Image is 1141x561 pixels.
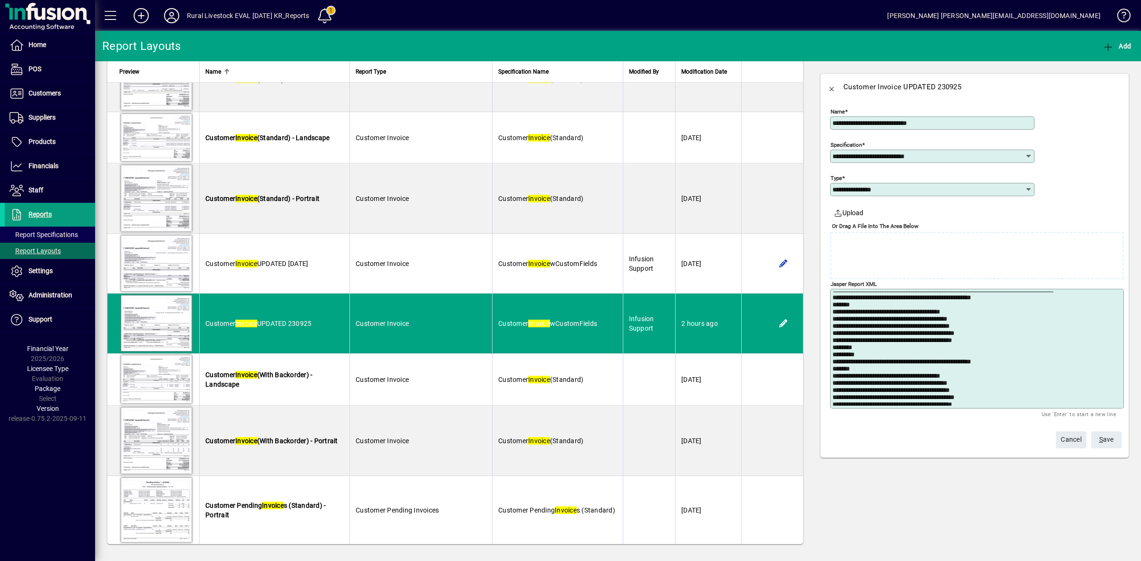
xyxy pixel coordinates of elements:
[102,38,181,54] div: Report Layouts
[629,255,654,272] span: Infusion Support
[356,376,409,383] span: Customer Invoice
[205,320,311,327] span: Customer UPDATED 230925
[5,179,95,202] a: Staff
[235,437,257,445] em: Invoice
[262,502,284,509] em: Invoice
[1110,2,1129,33] a: Knowledge Base
[5,33,95,57] a: Home
[356,134,409,142] span: Customer Invoice
[1099,432,1114,447] span: ave
[5,106,95,130] a: Suppliers
[205,502,326,519] span: Customer Pending s (Standard) - Portrait
[843,79,961,95] div: Customer Invoice UPDATED 230925
[5,308,95,332] a: Support
[528,437,550,445] em: Invoice
[831,281,877,287] mat-label: Jasper Report XML
[831,142,862,148] mat-label: Specification
[126,7,156,24] button: Add
[35,385,60,392] span: Package
[498,67,549,77] span: Specification Name
[5,259,95,283] a: Settings
[205,437,338,445] span: Customer (With Backorder) - Portrait
[498,67,617,77] div: Specification Name
[629,67,659,77] span: Modified By
[37,405,59,412] span: Version
[119,67,139,77] span: Preview
[27,345,68,352] span: Financial Year
[235,320,257,327] em: Invoice
[498,260,597,267] span: Customer wCustomFields
[498,437,583,445] span: Customer (Standard)
[29,315,52,323] span: Support
[10,247,61,255] span: Report Layouts
[831,175,842,181] mat-label: Type
[498,320,597,327] span: Customer wCustomFields
[887,8,1101,23] div: [PERSON_NAME] [PERSON_NAME][EMAIL_ADDRESS][DOMAIN_NAME]
[555,506,577,514] em: Invoice
[29,114,56,121] span: Suppliers
[1061,432,1082,447] span: Cancel
[675,406,741,476] td: [DATE]
[5,130,95,154] a: Products
[675,353,741,406] td: [DATE]
[29,89,61,97] span: Customers
[675,163,741,234] td: [DATE]
[528,195,550,202] em: Invoice
[205,134,329,142] span: Customer (Standard) - Landscape
[675,112,741,163] td: [DATE]
[528,320,550,327] em: Invoice
[498,376,583,383] span: Customer (Standard)
[356,67,386,77] span: Report Type
[356,67,486,77] div: Report Type
[29,162,58,170] span: Financials
[528,376,550,383] em: Invoice
[235,260,257,267] em: Invoice
[498,506,615,514] span: Customer Pending s (Standard)
[1100,38,1133,55] button: Add
[29,210,52,218] span: Reports
[681,67,735,77] div: Modification Date
[5,243,95,259] a: Report Layouts
[356,195,409,202] span: Customer Invoice
[5,284,95,307] a: Administration
[1042,409,1116,419] mat-hint: Use 'Enter' to start a new line
[29,65,41,73] span: POS
[356,320,409,327] span: Customer Invoice
[830,204,867,221] button: Upload
[675,294,741,353] td: 2 hours ago
[29,138,56,145] span: Products
[5,154,95,178] a: Financials
[528,260,550,267] em: Invoice
[1102,42,1131,50] span: Add
[834,208,863,218] span: Upload
[675,476,741,544] td: [DATE]
[27,365,68,372] span: Licensee Type
[629,315,654,332] span: Infusion Support
[528,134,550,142] em: Invoice
[356,506,439,514] span: Customer Pending Invoices
[187,8,309,23] div: Rural Livestock EVAL [DATE] KR_Reports
[156,7,187,24] button: Profile
[29,186,43,194] span: Staff
[205,260,308,267] span: Customer UPDATED [DATE]
[235,134,257,142] em: Invoice
[675,234,741,294] td: [DATE]
[498,134,583,142] span: Customer (Standard)
[5,227,95,243] a: Report Specifications
[205,195,319,202] span: Customer (Standard) - Portrait
[10,231,78,238] span: Report Specifications
[356,437,409,445] span: Customer Invoice
[29,267,53,275] span: Settings
[205,371,312,388] span: Customer (With Backorder) - Landscape
[356,260,409,267] span: Customer Invoice
[498,195,583,202] span: Customer (Standard)
[831,108,845,115] mat-label: Name
[205,67,221,77] span: Name
[29,41,46,48] span: Home
[5,82,95,105] a: Customers
[821,76,843,98] button: Back
[681,67,727,77] span: Modification Date
[235,371,257,379] em: Invoice
[205,67,344,77] div: Name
